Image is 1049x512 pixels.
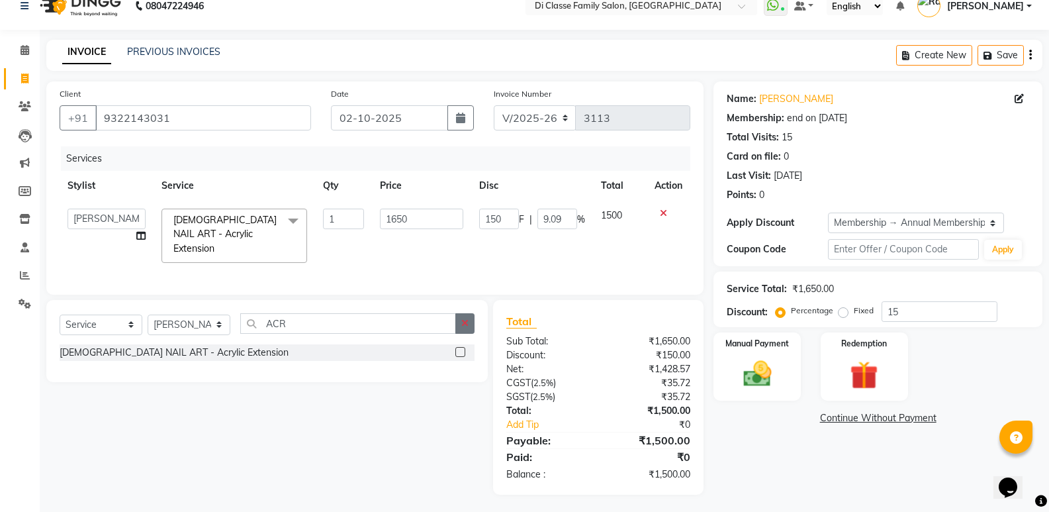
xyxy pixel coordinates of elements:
[598,404,700,418] div: ₹1,500.00
[598,348,700,362] div: ₹150.00
[791,305,833,317] label: Percentage
[593,171,647,201] th: Total
[841,358,887,393] img: _gift.svg
[506,391,530,403] span: SGST
[598,468,700,482] div: ₹1,500.00
[214,242,220,254] a: x
[598,449,700,465] div: ₹0
[533,391,553,402] span: 2.5%
[854,305,874,317] label: Fixed
[727,169,771,183] div: Last Visit:
[62,40,111,64] a: INVOICE
[735,358,780,390] img: _cash.svg
[896,45,972,66] button: Create New
[60,346,289,360] div: [DEMOGRAPHIC_DATA] NAIL ART - Acrylic Extension
[616,418,700,432] div: ₹0
[647,171,690,201] th: Action
[496,418,616,432] a: Add Tip
[506,315,537,329] span: Total
[984,240,1022,260] button: Apply
[315,171,372,201] th: Qty
[598,433,700,448] div: ₹1,500.00
[598,334,700,348] div: ₹1,650.00
[792,282,834,296] div: ₹1,650.00
[154,171,315,201] th: Service
[496,348,598,362] div: Discount:
[598,362,700,376] div: ₹1,428.57
[496,376,598,390] div: ( )
[496,362,598,376] div: Net:
[774,169,802,183] div: [DATE]
[841,338,887,350] label: Redemption
[727,282,787,296] div: Service Total:
[331,88,349,100] label: Date
[496,334,598,348] div: Sub Total:
[471,171,593,201] th: Disc
[784,150,789,164] div: 0
[716,411,1040,425] a: Continue Without Payment
[759,92,833,106] a: [PERSON_NAME]
[727,130,779,144] div: Total Visits:
[727,111,784,125] div: Membership:
[496,449,598,465] div: Paid:
[828,239,979,260] input: Enter Offer / Coupon Code
[601,209,622,221] span: 1500
[727,188,756,202] div: Points:
[978,45,1024,66] button: Save
[60,88,81,100] label: Client
[494,88,551,100] label: Invoice Number
[95,105,311,130] input: Search by Name/Mobile/Email/Code
[506,377,531,389] span: CGST
[727,305,768,319] div: Discount:
[240,313,456,334] input: Search or Scan
[533,378,553,388] span: 2.5%
[372,171,471,201] th: Price
[598,376,700,390] div: ₹35.72
[519,213,524,227] span: F
[727,242,827,256] div: Coupon Code
[496,390,598,404] div: ( )
[496,404,598,418] div: Total:
[993,459,1036,499] iframe: chat widget
[496,433,598,448] div: Payable:
[127,46,220,58] a: PREVIOUS INVOICES
[577,213,585,227] span: %
[782,130,792,144] div: 15
[61,146,700,171] div: Services
[727,216,827,230] div: Apply Discount
[727,92,756,106] div: Name:
[725,338,789,350] label: Manual Payment
[787,111,847,125] div: end on [DATE]
[496,468,598,482] div: Balance :
[727,150,781,164] div: Card on file:
[759,188,764,202] div: 0
[529,213,532,227] span: |
[173,214,277,254] span: [DEMOGRAPHIC_DATA] NAIL ART - Acrylic Extension
[60,105,97,130] button: +91
[598,390,700,404] div: ₹35.72
[60,171,154,201] th: Stylist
